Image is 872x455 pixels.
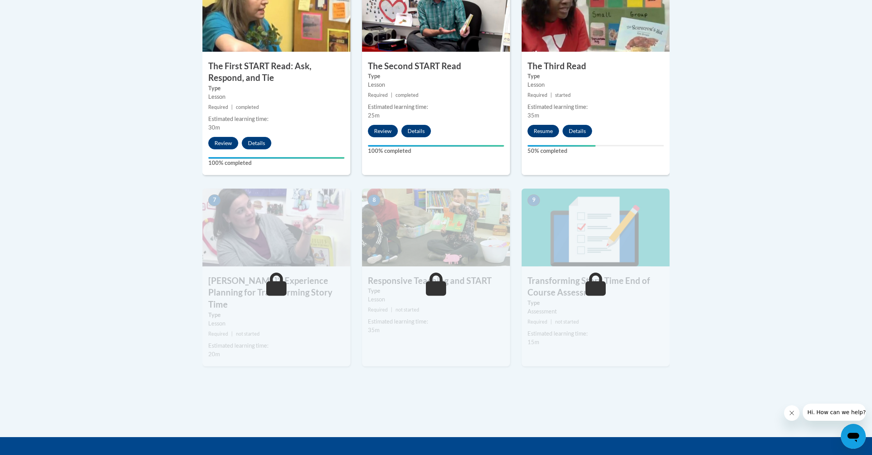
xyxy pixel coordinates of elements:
button: Details [242,137,271,149]
span: | [391,307,392,313]
iframe: Close message [784,405,800,421]
div: Your progress [527,145,596,147]
h3: The First START Read: Ask, Respond, and Tie [202,60,350,84]
span: completed [396,92,418,98]
div: Estimated learning time: [368,317,504,326]
label: Type [368,287,504,295]
label: Type [527,299,664,307]
img: Course Image [522,189,670,266]
span: Required [527,92,547,98]
button: Review [368,125,398,137]
div: Estimated learning time: [208,115,345,123]
h3: Transforming Story Time End of Course Assessment [522,275,670,299]
button: Resume [527,125,559,137]
button: Details [563,125,592,137]
h3: The Second START Read [362,60,510,72]
span: | [231,104,233,110]
span: 20m [208,351,220,357]
span: 15m [527,339,539,345]
div: Estimated learning time: [368,103,504,111]
span: | [550,319,552,325]
label: Type [208,84,345,93]
div: Lesson [368,80,504,89]
span: started [555,92,571,98]
div: Lesson [368,295,504,304]
div: Assessment [527,307,664,316]
span: 35m [368,327,380,333]
div: Lesson [208,319,345,328]
label: 50% completed [527,147,664,155]
span: 8 [368,194,380,206]
h3: [PERSON_NAME]’s Experience Planning for Transforming Story Time [202,275,350,311]
span: Required [368,307,388,313]
span: | [231,331,233,337]
div: Estimated learning time: [527,329,664,338]
iframe: Button to launch messaging window [841,424,866,449]
label: Type [527,72,664,80]
div: Your progress [208,157,345,159]
span: 25m [368,112,380,119]
img: Course Image [362,189,510,266]
button: Details [401,125,431,137]
div: Lesson [527,80,664,89]
h3: The Third Read [522,60,670,72]
h3: Responsive Teaching and START [362,275,510,287]
div: Lesson [208,93,345,101]
span: 7 [208,194,221,206]
span: 9 [527,194,540,206]
span: not started [555,319,579,325]
span: 30m [208,124,220,131]
span: Required [208,104,228,110]
label: 100% completed [208,159,345,167]
span: Required [368,92,388,98]
span: Required [527,319,547,325]
div: Your progress [368,145,504,147]
label: Type [208,311,345,319]
span: | [550,92,552,98]
span: not started [236,331,260,337]
img: Course Image [202,189,350,266]
iframe: Message from company [803,404,866,421]
div: Estimated learning time: [208,341,345,350]
span: | [391,92,392,98]
span: completed [236,104,259,110]
button: Review [208,137,238,149]
label: Type [368,72,504,80]
span: 35m [527,112,539,119]
span: not started [396,307,419,313]
span: Required [208,331,228,337]
div: Estimated learning time: [527,103,664,111]
label: 100% completed [368,147,504,155]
